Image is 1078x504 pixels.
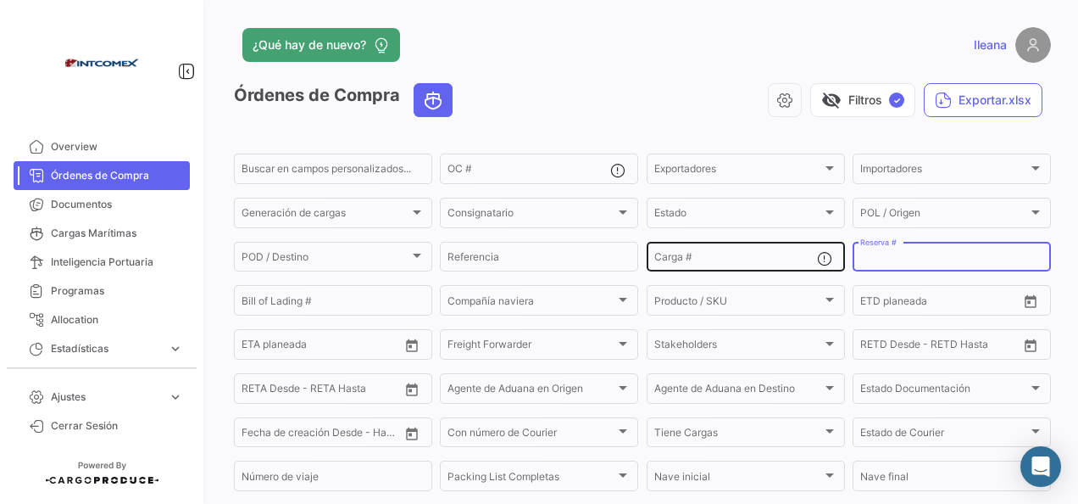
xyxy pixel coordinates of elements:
input: Desde [860,297,891,309]
span: visibility_off [821,90,842,110]
span: Ajustes [51,389,161,405]
input: Hasta [284,385,359,397]
span: Ileana [974,36,1007,53]
span: Estado [654,210,822,221]
a: Órdenes de Compra [14,161,190,190]
span: Agente de Aduana en Origen [447,385,615,397]
button: Exportar.xlsx [924,83,1042,117]
span: Programas [51,283,183,299]
span: Agente de Aduana en Destino [654,385,822,397]
span: ¿Qué hay de nuevo? [253,36,366,53]
span: POL / Origen [860,210,1028,221]
input: Hasta [284,429,359,441]
span: Con número de Courier [447,429,615,441]
span: Cerrar Sesión [51,418,183,434]
h3: Órdenes de Compra [234,83,458,117]
a: Inteligencia Portuaria [14,248,190,277]
input: Desde [242,341,272,353]
span: Nave inicial [654,473,822,485]
span: Inteligencia Portuaria [51,255,183,270]
span: Nave final [860,473,1028,485]
button: ¿Qué hay de nuevo? [242,28,400,62]
button: visibility_offFiltros✓ [810,83,915,117]
span: Cargas Marítimas [51,226,183,241]
span: Packing List Completas [447,473,615,485]
span: Producto / SKU [654,297,822,309]
input: Desde [860,341,891,353]
span: Importadores [860,165,1028,177]
button: Open calendar [399,333,425,358]
button: Open calendar [1018,333,1043,358]
img: placeholder-user.png [1015,27,1051,63]
button: Open calendar [399,421,425,446]
input: Hasta [903,341,978,353]
span: POD / Destino [242,254,409,266]
span: expand_more [168,389,183,405]
span: Exportadores [654,165,822,177]
button: Ocean [414,84,452,116]
a: Allocation [14,305,190,334]
span: Generación de cargas [242,210,409,221]
a: Documentos [14,190,190,219]
span: Compañía naviera [447,297,615,309]
span: Overview [51,139,183,154]
span: expand_more [168,341,183,356]
button: Open calendar [1018,288,1043,314]
input: Desde [242,429,272,441]
span: ✓ [889,92,904,108]
a: Programas [14,277,190,305]
img: intcomex.png [59,20,144,105]
a: Overview [14,132,190,161]
span: Estadísticas [51,341,161,356]
span: Freight Forwarder [447,341,615,353]
input: Hasta [284,341,359,353]
span: Consignatario [447,210,615,221]
input: Hasta [903,297,978,309]
input: Desde [242,385,272,397]
span: Estado de Courier [860,429,1028,441]
a: Cargas Marítimas [14,219,190,248]
span: Allocation [51,312,183,328]
span: Tiene Cargas [654,429,822,441]
span: Estado Documentación [860,385,1028,397]
span: Stakeholders [654,341,822,353]
button: Open calendar [399,377,425,402]
span: Órdenes de Compra [51,168,183,183]
div: Abrir Intercom Messenger [1020,446,1061,487]
span: Documentos [51,197,183,212]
